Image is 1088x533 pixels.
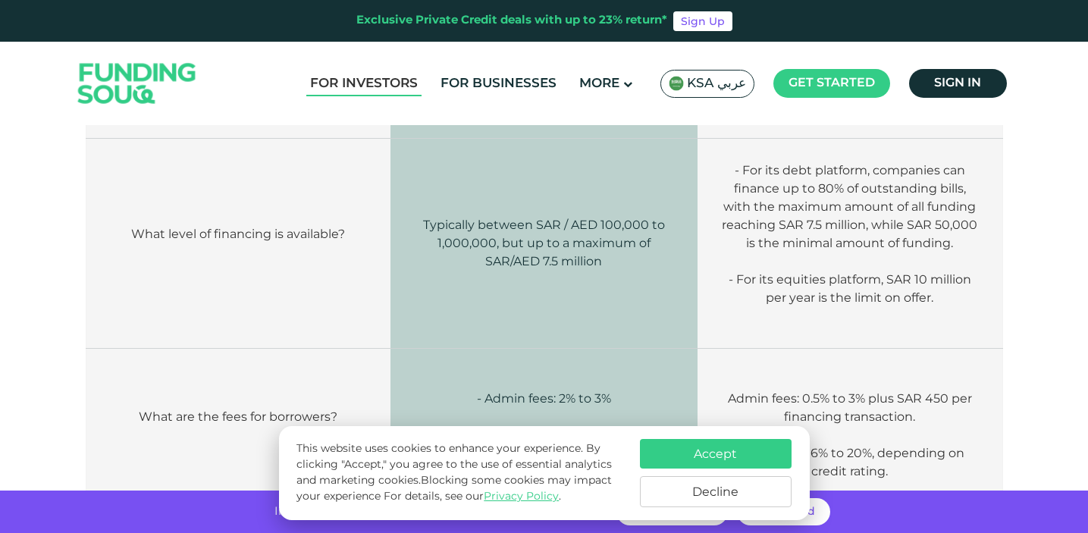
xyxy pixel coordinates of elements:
a: Sign Up [673,11,732,31]
span: Admin fees: 0.5% to 3% plus SAR 450 per financing transaction. [728,391,972,424]
span: - For its equities platform, SAR 10 million per year is the limit on offer. [729,272,971,305]
span: - Admin fees: 2% to 3% [477,391,611,406]
a: For Investors [306,71,422,96]
div: Exclusive Private Credit deals with up to 23% return* [356,12,667,30]
button: Decline [640,476,792,507]
span: For details, see our . [384,491,561,502]
img: Logo [63,45,212,122]
span: KSA عربي [687,75,746,92]
span: - For its debt platform, companies can finance up to 80% of outstanding bills, with the maximum a... [722,163,977,250]
span: Blocking some cookies may impact your experience [296,475,612,502]
span: What are the fees for borrowers? [139,409,337,424]
p: This website uses cookies to enhance your experience. By clicking "Accept," you agree to the use ... [296,441,624,505]
img: SA Flag [669,76,684,91]
a: Privacy Policy [484,491,559,502]
span: Typically between SAR / AED 100,000 to 1,000,000, but up to a maximum of SAR/AED 7.5 million [423,218,665,268]
span: Invest with no hidden fees and get returns of up to [274,506,560,517]
span: Sign in [934,77,981,89]
button: Accept [640,439,792,469]
a: Sign in [909,69,1007,98]
span: What level of financing is available? [131,227,345,241]
a: For Businesses [437,71,560,96]
span: More [579,77,619,90]
span: Get started [789,77,875,89]
span: Annual rate: 6% to 20%, depending on credit rating. [735,446,964,478]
